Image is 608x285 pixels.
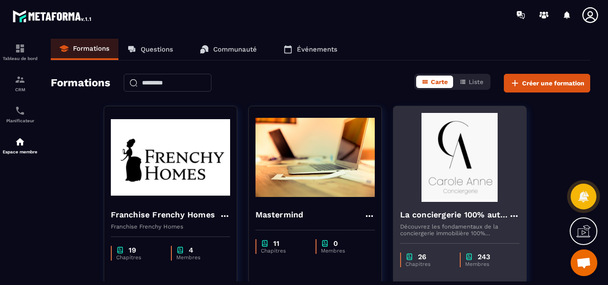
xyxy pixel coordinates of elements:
[2,99,38,130] a: schedulerschedulerPlanificateur
[321,248,366,254] p: Membres
[141,45,173,53] p: Questions
[111,209,215,221] h4: Franchise Frenchy Homes
[273,239,280,248] p: 11
[191,39,266,60] a: Communauté
[111,223,230,230] p: Franchise Frenchy Homes
[129,246,136,254] p: 19
[111,113,230,202] img: formation-background
[469,78,483,85] span: Liste
[176,246,184,254] img: chapter
[116,254,162,261] p: Chapitres
[465,261,511,267] p: Membres
[522,79,584,88] span: Créer une formation
[400,113,519,202] img: formation-background
[213,45,257,53] p: Communauté
[118,39,182,60] a: Questions
[454,76,489,88] button: Liste
[504,74,590,92] button: Créer une formation
[2,118,38,123] p: Planificateur
[73,44,109,52] p: Formations
[51,74,110,92] h2: Formations
[261,248,307,254] p: Chapitres
[261,239,269,248] img: chapter
[275,39,346,60] a: Événements
[321,239,329,248] img: chapter
[15,74,25,85] img: formation
[2,87,38,92] p: CRM
[2,56,38,61] p: Tableau de bord
[15,43,25,54] img: formation
[405,253,413,261] img: chapter
[405,261,451,267] p: Chapitres
[2,149,38,154] p: Espace membre
[2,130,38,161] a: automationsautomationsEspace membre
[571,249,597,276] a: Ouvrir le chat
[189,246,193,254] p: 4
[12,8,93,24] img: logo
[333,239,338,248] p: 0
[255,113,375,202] img: formation-background
[431,78,448,85] span: Carte
[2,36,38,68] a: formationformationTableau de bord
[418,253,426,261] p: 26
[400,223,519,237] p: Découvrez les fondamentaux de la conciergerie immobilière 100% automatisée. Cette formation est c...
[465,253,473,261] img: chapter
[2,68,38,99] a: formationformationCRM
[176,254,221,261] p: Membres
[478,253,490,261] p: 243
[51,39,118,60] a: Formations
[255,209,304,221] h4: Mastermind
[416,76,453,88] button: Carte
[15,105,25,116] img: scheduler
[15,136,25,147] img: automations
[297,45,337,53] p: Événements
[116,246,124,254] img: chapter
[400,209,509,221] h4: La conciergerie 100% automatisée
